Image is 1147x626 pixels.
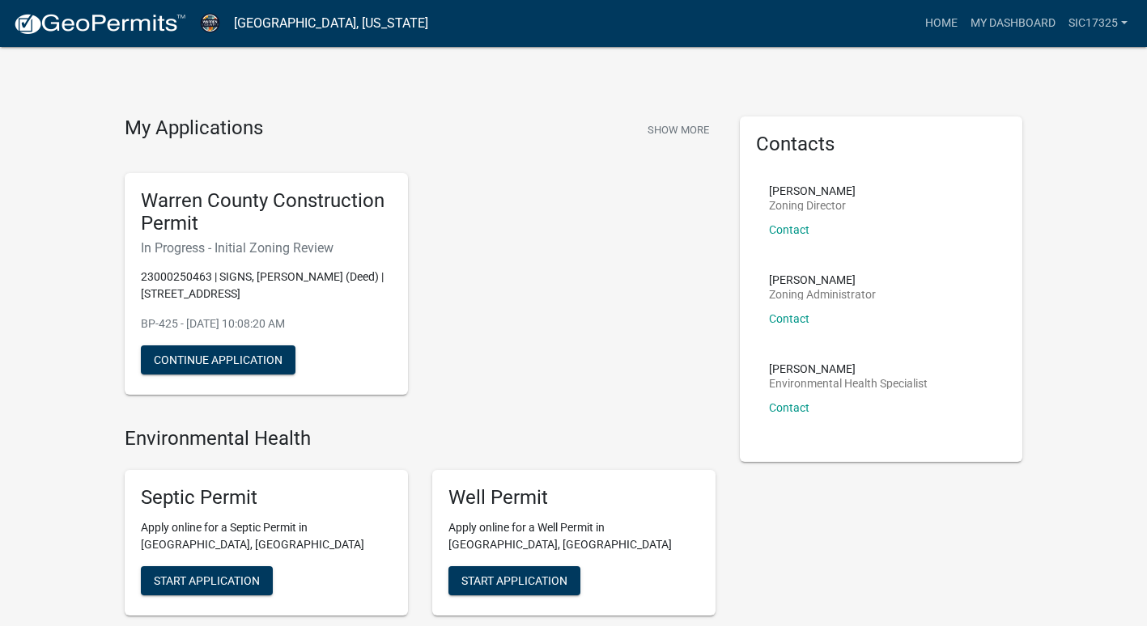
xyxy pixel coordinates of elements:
[125,116,263,141] h4: My Applications
[141,519,392,553] p: Apply online for a Septic Permit in [GEOGRAPHIC_DATA], [GEOGRAPHIC_DATA]
[919,8,964,39] a: Home
[154,573,260,586] span: Start Application
[641,116,716,143] button: Show More
[141,345,295,374] button: Continue Application
[769,274,876,286] p: [PERSON_NAME]
[769,289,876,300] p: Zoning Administrator
[1062,8,1134,39] a: Sic17325
[141,566,273,595] button: Start Application
[769,200,856,211] p: Zoning Director
[769,378,928,389] p: Environmental Health Specialist
[769,312,809,325] a: Contact
[199,12,221,34] img: Warren County, Iowa
[141,240,392,256] h6: In Progress - Initial Zoning Review
[769,401,809,414] a: Contact
[461,573,567,586] span: Start Application
[756,133,1007,156] h5: Contacts
[769,185,856,197] p: [PERSON_NAME]
[448,566,580,595] button: Start Application
[141,269,392,302] p: 23000250463 | SIGNS, [PERSON_NAME] (Deed) | [STREET_ADDRESS]
[964,8,1062,39] a: My Dashboard
[125,427,716,450] h4: Environmental Health
[141,189,392,236] h5: Warren County Construction Permit
[234,10,428,37] a: [GEOGRAPHIC_DATA], [US_STATE]
[448,519,699,553] p: Apply online for a Well Permit in [GEOGRAPHIC_DATA], [GEOGRAPHIC_DATA]
[141,486,392,510] h5: Septic Permit
[141,315,392,332] p: BP-425 - [DATE] 10:08:20 AM
[448,486,699,510] h5: Well Permit
[769,363,928,374] p: [PERSON_NAME]
[769,223,809,236] a: Contact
